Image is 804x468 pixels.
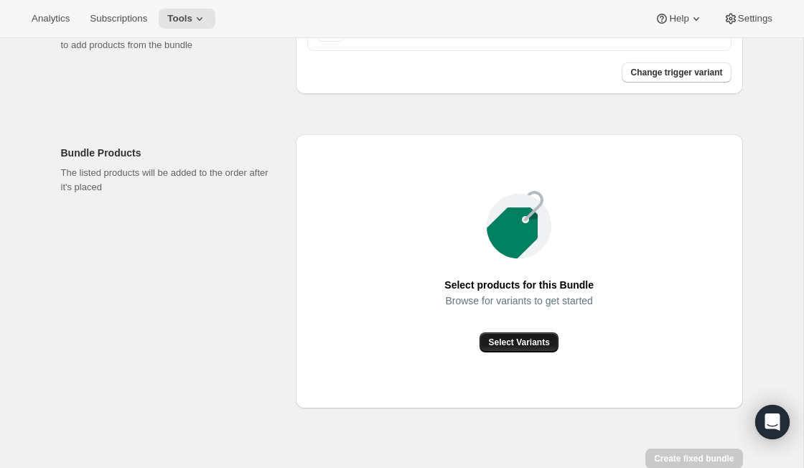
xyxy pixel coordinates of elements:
[669,13,688,24] span: Help
[61,146,273,160] h2: Bundle Products
[81,9,156,29] button: Subscriptions
[480,332,558,352] button: Select Variants
[23,9,78,29] button: Analytics
[715,9,781,29] button: Settings
[738,13,772,24] span: Settings
[444,275,594,295] span: Select products for this Bundle
[488,337,549,348] span: Select Variants
[159,9,215,29] button: Tools
[622,62,731,83] button: Change trigger variant
[630,67,722,78] span: Change trigger variant
[646,9,711,29] button: Help
[167,13,192,24] span: Tools
[61,24,273,52] p: Decided which product, when purchased, is used to add products from the bundle
[445,291,592,311] span: Browse for variants to get started
[61,166,273,195] p: The listed products will be added to the order after it's placed
[755,405,790,439] div: Open Intercom Messenger
[32,13,70,24] span: Analytics
[90,13,147,24] span: Subscriptions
